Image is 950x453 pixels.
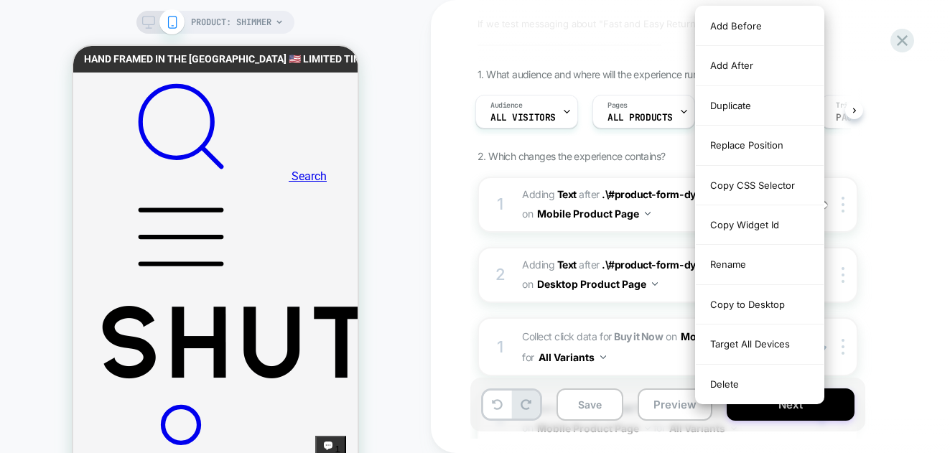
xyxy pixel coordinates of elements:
span: If we test messaging about "Fast and Easy Returns" in proximity to ATC, users will feel reassured... [478,18,744,29]
button: Next [727,388,854,421]
span: Page Load [836,113,885,123]
span: HAND FRAMED IN THE [GEOGRAPHIC_DATA] 🇺🇸 LIMITED TIME FREE SHIPPING! [9,7,371,19]
button: Mobile Product Page [681,326,794,347]
div: 1 [493,190,508,219]
span: AFTER [579,258,600,271]
span: Trigger [836,101,864,111]
b: Text [557,188,577,200]
img: down arrow [645,212,651,215]
span: Audience [490,101,523,111]
div: Rename [696,245,824,284]
button: Save [557,388,623,421]
button: Mobile Product Page [537,203,651,224]
div: Duplicate [696,86,824,126]
span: ALL PRODUCTS [607,113,673,123]
div: Add Before [696,6,824,46]
div: Delete [696,365,824,403]
span: for [522,348,534,366]
div: Add After [696,46,824,85]
span: .\#product-form-dynamic-check... [602,188,766,200]
span: on [522,205,533,223]
span: 1. What audience and where will the experience run? [478,68,702,80]
div: Copy CSS Selector [696,166,824,205]
span: Pages [607,101,628,111]
div: Copy Widget Id [696,205,824,245]
button: All Variants [539,347,606,368]
button: Preview [638,388,712,421]
span: All Visitors [490,113,556,123]
img: close [842,339,844,355]
inbox-online-store-chat: Shopify online store chat [242,390,273,436]
span: 2. Which changes the experience contains? [478,150,665,162]
span: on [666,327,676,345]
div: Copy to Desktop [696,285,824,324]
strong: Buy it Now [614,330,663,342]
div: 1 [493,333,508,362]
div: 2 [493,261,508,289]
img: down arrow [600,355,606,359]
img: close [842,267,844,283]
img: close [842,197,844,213]
div: Target All Devices [696,324,824,364]
span: .\#product-form-dynamic-check... [602,258,766,271]
span: on [522,275,533,293]
span: Adding [522,258,577,271]
button: Desktop Product Page [537,274,658,294]
span: Adding [522,188,577,200]
span: PRODUCT: Shimmer [191,11,271,34]
img: down arrow [652,282,658,286]
span: Collect click data for [522,326,796,368]
span: AFTER [579,188,600,200]
div: Replace Position [696,126,824,165]
span: Search [218,123,253,137]
b: Text [557,258,577,271]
